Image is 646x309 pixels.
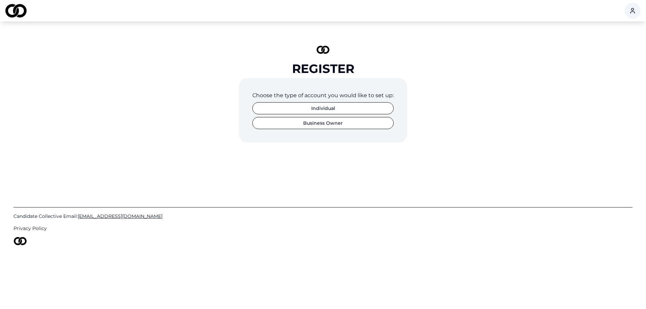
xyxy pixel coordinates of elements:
div: Choose the type of account you would like to set up: [252,91,394,100]
button: Individual [252,102,394,114]
button: Business Owner [252,117,394,129]
img: logo [317,46,329,54]
span: [EMAIL_ADDRESS][DOMAIN_NAME] [78,213,163,219]
div: Register [292,62,354,75]
img: logo [5,4,27,17]
a: Candidate Collective Email:[EMAIL_ADDRESS][DOMAIN_NAME] [13,213,633,220]
a: Privacy Policy [13,225,633,232]
img: logo [13,237,27,245]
